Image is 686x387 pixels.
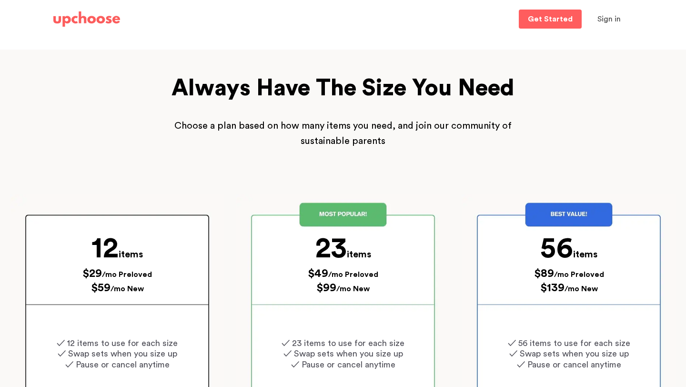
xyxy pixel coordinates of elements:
[102,271,152,278] span: /mo Preloved
[291,360,395,369] span: ✓ Pause or cancel anytime
[328,271,378,278] span: /mo Preloved
[283,349,403,358] span: ✓ Swap sets when you size up
[540,234,573,263] span: 56
[554,271,604,278] span: /mo Preloved
[53,11,120,27] img: UpChoose
[119,250,143,259] span: items
[519,10,582,29] a: Get Started
[585,10,633,29] button: Sign in
[573,250,597,259] span: items
[347,250,371,259] span: items
[57,339,178,347] span: ✓ 12 items to use for each size
[517,360,621,369] span: ✓ Pause or cancel anytime
[336,285,370,293] span: /mo New
[508,339,630,347] span: ✓ 56 items to use for each size
[58,349,177,358] span: ✓ Swap sets when you size up
[171,77,514,100] span: Always Have The Size You Need
[534,268,554,279] span: $89
[565,285,598,293] span: /mo New
[91,282,111,294] span: $59
[308,268,328,279] span: $49
[282,339,404,347] span: ✓ 23 items to use for each size
[91,234,119,263] span: 12
[315,234,347,263] span: 23
[597,15,621,23] span: Sign in
[65,360,170,369] span: ✓ Pause or cancel anytime
[528,15,573,23] p: Get Started
[540,282,565,294] span: $139
[111,285,144,293] span: /mo New
[509,349,629,358] span: ✓ Swap sets when you size up
[53,10,120,29] a: UpChoose
[174,121,512,146] span: Choose a plan based on how many items you need, and join our community of sustainable parents
[82,268,102,279] span: $29
[316,282,336,294] span: $99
